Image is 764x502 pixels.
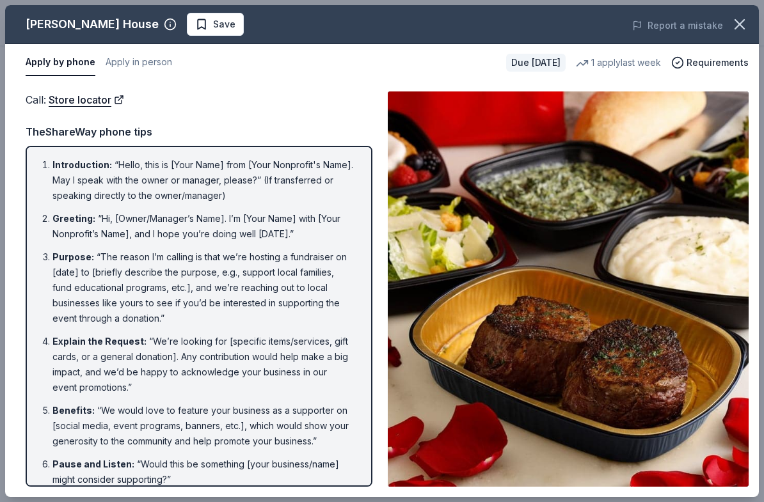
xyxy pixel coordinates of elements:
[52,157,353,203] li: “Hello, this is [Your Name] from [Your Nonprofit's Name]. May I speak with the owner or manager, ...
[671,55,749,70] button: Requirements
[388,91,749,487] img: Image for Ruth's Chris Steak House
[506,54,566,72] div: Due [DATE]
[632,18,723,33] button: Report a mistake
[576,55,661,70] div: 1 apply last week
[52,251,94,262] span: Purpose :
[687,55,749,70] span: Requirements
[52,159,112,170] span: Introduction :
[26,91,372,108] div: Call :
[106,49,172,76] button: Apply in person
[26,49,95,76] button: Apply by phone
[52,405,95,416] span: Benefits :
[49,91,124,108] a: Store locator
[52,211,353,242] li: “Hi, [Owner/Manager’s Name]. I’m [Your Name] with [Your Nonprofit’s Name], and I hope you’re doin...
[26,123,372,140] div: TheShareWay phone tips
[52,213,95,224] span: Greeting :
[52,336,147,347] span: Explain the Request :
[52,403,353,449] li: “We would love to feature your business as a supporter on [social media, event programs, banners,...
[52,457,353,487] li: “Would this be something [your business/name] might consider supporting?”
[213,17,235,32] span: Save
[187,13,244,36] button: Save
[52,334,353,395] li: “We’re looking for [specific items/services, gift cards, or a general donation]. Any contribution...
[52,459,134,469] span: Pause and Listen :
[26,14,159,35] div: [PERSON_NAME] House
[52,249,353,326] li: “The reason I’m calling is that we’re hosting a fundraiser on [date] to [briefly describe the pur...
